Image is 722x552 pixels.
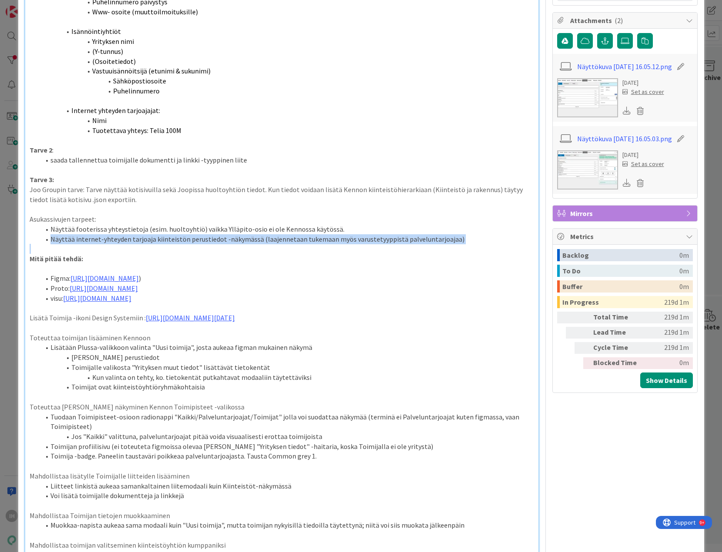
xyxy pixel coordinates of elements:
div: 219d 1m [645,312,689,323]
strong: Mitä pitää tehdä: [30,254,83,263]
span: (Y-tunnus) [92,47,123,56]
div: Download [622,177,632,189]
div: Lead Time [593,327,641,339]
span: Vastuuisännöitsijä (etunimi & sukunimi) [92,67,211,75]
div: Cycle Time [593,342,641,354]
span: (Osoitetiedot) [92,57,136,66]
li: Toimijat ovat kiinteistöyhtiöryhmäkohtaisia [40,382,534,392]
li: saada tallennettua toimijalle dokumentti ja linkki -tyyppinen liite [40,155,534,165]
p: Mahdollistaa lisätylle Toimijalle liitteiden lisääminen [30,471,534,481]
span: Yrityksen nimi [92,37,134,46]
li: Muokkaa-napista aukeaa sama modaali kuin "Uusi toimija", mutta toimijan nykyisillä tiedoilla täyt... [40,520,534,530]
span: Tuotettava yhteys: Telia 100M [92,126,181,135]
div: To Do [562,265,679,277]
div: 0m [679,265,689,277]
a: [URL][DOMAIN_NAME][DATE] [146,313,235,322]
li: Lisätään Plussa-valikkoon valinta "Uusi toimija", josta aukeaa figman mukainen näkymä [40,343,534,352]
div: 0m [679,249,689,261]
li: [PERSON_NAME] perustiedot [40,352,534,362]
li: Toimijalle valikosta "Yrityksen muut tiedot" lisättävät tietokentät [40,362,534,372]
div: [DATE] [622,78,664,87]
div: Total Time [593,312,641,323]
div: 9+ [44,3,48,10]
div: 219d 1m [664,296,689,308]
div: Set as cover [622,87,664,96]
a: [URL][DOMAIN_NAME] [70,284,138,293]
div: 0m [679,280,689,293]
span: Puhelinnumero [113,86,160,95]
li: Kun valinta on tehty, ko. tietokentät putkahtavat modaaliin täytettäviksi [40,372,534,382]
p: Mahdollistaa toimijan valitseminen kiinteistöyhtiön kumppaniksi [30,540,534,550]
span: Sähköpostiosoite [113,76,166,85]
div: Blocked Time [593,357,641,369]
p: Joo Groupin tarve: Tarve näyttää kotisivuilla sekä Joopissa huoltoyhtiön tiedot. Kun tiedot voida... [30,185,534,204]
span: Attachments [570,15,682,26]
li: Toimijan profiilisivu (ei toteuteta figmoissa olevaa [PERSON_NAME] "Yrityksen tiedot" -haitaria, ... [40,442,534,452]
li: Voi lisätä toimijalle dokumentteja ja linkkejä [40,491,534,501]
span: Mirrors [570,208,682,219]
div: Set as cover [622,160,664,169]
span: Internet yhteyden tarjoajajat: [71,106,160,115]
p: Lisätä Toimija -ikoni Design Systemiin : [30,313,534,323]
div: In Progress [562,296,664,308]
li: Liitteet linkistä aukeaa samankaltainen liitemodaali kuin Kiinteistöt-näkymässä [40,481,534,491]
p: Mahdollistaa Toimijan tietojen muokkaaminen [30,511,534,521]
div: [DATE] [622,150,664,160]
li: Tuodaan Toimipisteet-osioon radionappi "Kaikki/Palveluntarjoajat/Toimijat" jolla voi suodattaa nä... [40,412,534,432]
li: Jos "Kaikki" valittuna, palveluntarjoajat pitää voida visuaalisesti erottaa toimijoista [40,432,534,442]
li: Proto: [40,283,534,293]
button: Show Details [640,372,693,388]
li: visu: [40,293,534,303]
a: [URL][DOMAIN_NAME] [70,274,139,283]
a: Näyttökuva [DATE] 16.05.03.png [577,133,672,144]
span: Support [18,1,40,12]
p: Asukassivujen tarpeet: [30,214,534,224]
div: Buffer [562,280,679,293]
strong: Tarve 2 [30,146,52,154]
div: 219d 1m [645,342,689,354]
a: Näyttökuva [DATE] 16.05.12.png [577,61,672,72]
li: Figma: ) [40,273,534,283]
p: Toteuttaa toimijan lisääminen Kennoon [30,333,534,343]
div: 0m [645,357,689,369]
strong: Tarve 3: [30,175,54,184]
li: Näyttää internet-yhteyden tarjoaja kiinteistön perustiedot -näkymässä (laajennetaan tukemaan myös... [40,234,534,244]
p: : [30,145,534,155]
li: Toimija -badge. Paneelin taustaväri poikkeaa palveluntarjoajasta. Tausta Common grey 1. [40,451,534,461]
p: Toteuttaa [PERSON_NAME] näkyminen Kennon Toimipisteet -valikossa [30,402,534,412]
div: Backlog [562,249,679,261]
span: ( 2 ) [615,16,623,25]
span: Www- osoite (muuttoilmoituksille) [92,7,198,16]
span: Metrics [570,231,682,242]
a: [URL][DOMAIN_NAME] [63,294,131,303]
div: Download [622,105,632,116]
span: Nimi [92,116,107,125]
div: 219d 1m [645,327,689,339]
li: Näyttää footerissa yhteystietoja (esim. huoltoyhtiö) vaikka Ylläpito-osio ei ole Kennossa käytössä. [40,224,534,234]
span: Isännöintiyhtiöt [71,27,121,36]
